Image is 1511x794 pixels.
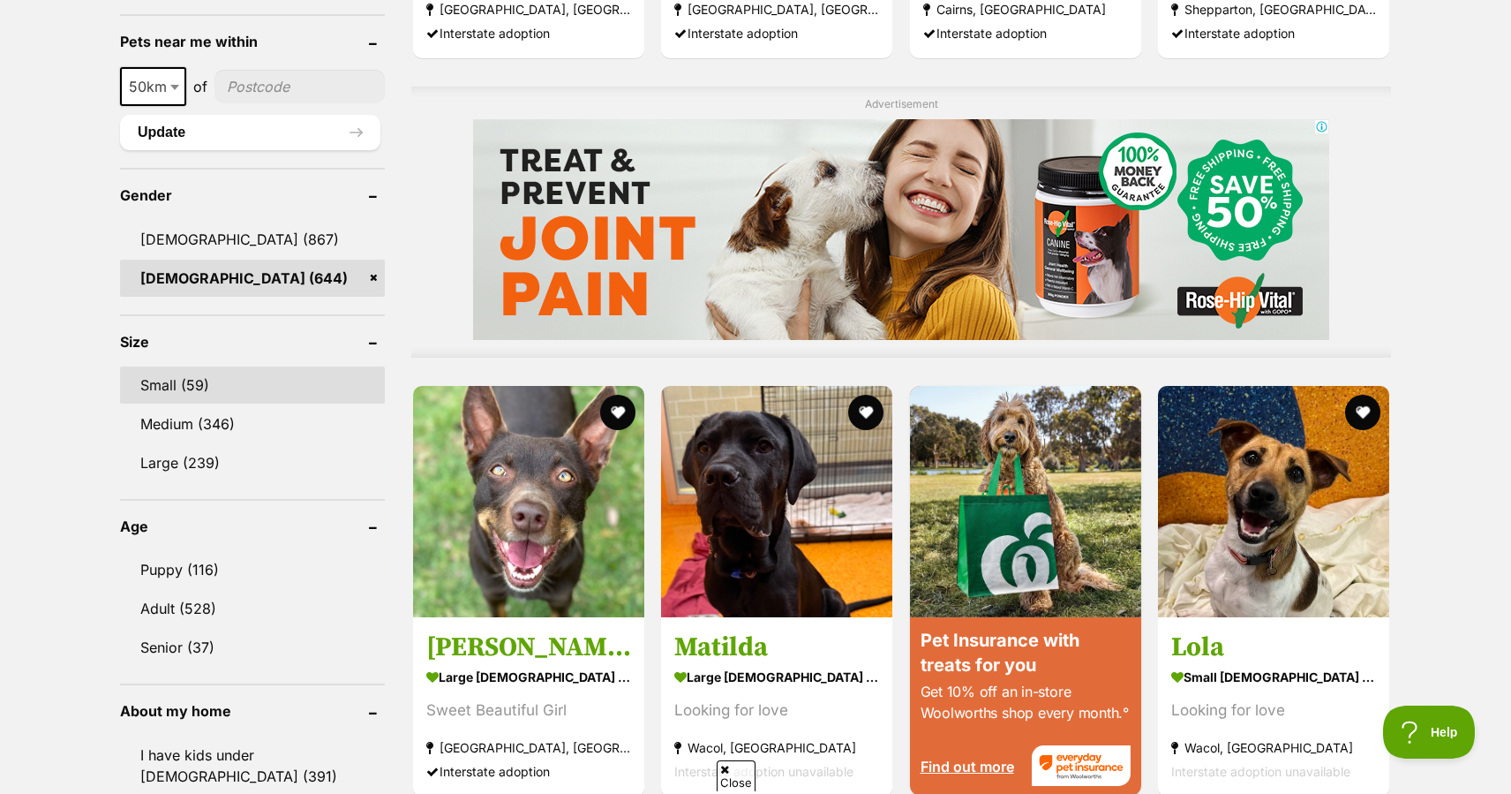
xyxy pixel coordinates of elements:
a: [DEMOGRAPHIC_DATA] (644) [120,260,385,297]
span: of [193,76,207,97]
a: [DEMOGRAPHIC_DATA] (867) [120,221,385,258]
div: Interstate adoption [1171,21,1376,45]
iframe: Help Scout Beacon - Open [1383,706,1476,759]
h3: Matilda [674,630,879,663]
div: Sweet Beautiful Girl [426,698,631,722]
div: Looking for love [1171,698,1376,722]
header: Gender [120,187,385,203]
span: Interstate adoption unavailable [1171,763,1350,778]
h3: Lola [1171,630,1376,663]
button: favourite [600,395,635,430]
span: Interstate adoption unavailable [674,763,853,778]
div: Interstate adoption [923,21,1128,45]
h3: [PERSON_NAME] [426,630,631,663]
span: 50km [122,74,184,99]
button: favourite [849,395,884,430]
div: Interstate adoption [426,21,631,45]
a: Puppy (116) [120,551,385,588]
iframe: Advertisement [473,119,1329,340]
input: postcode [214,70,385,103]
strong: large [DEMOGRAPHIC_DATA] Dog [674,663,879,689]
a: Medium (346) [120,405,385,442]
a: Adult (528) [120,590,385,627]
button: favourite [1345,395,1380,430]
header: Age [120,518,385,534]
header: Size [120,334,385,350]
strong: Wacol, [GEOGRAPHIC_DATA] [674,735,879,759]
button: Update [120,115,380,150]
img: Matilda - Neapolitan Mastiff Dog [661,386,892,617]
strong: large [DEMOGRAPHIC_DATA] Dog [426,663,631,689]
div: Interstate adoption [426,759,631,783]
strong: Wacol, [GEOGRAPHIC_DATA] [1171,735,1376,759]
div: Advertisement [411,87,1391,358]
strong: small [DEMOGRAPHIC_DATA] Dog [1171,663,1376,689]
div: Looking for love [674,698,879,722]
a: Senior (37) [120,629,385,666]
a: Small (59) [120,367,385,404]
img: Billie Jean - Australian Kelpie Dog [413,386,644,617]
a: Large (239) [120,444,385,481]
img: Lola - Jack Russell Terrier Dog [1158,386,1389,617]
span: Close [717,760,755,791]
header: About my home [120,703,385,719]
span: 50km [120,67,186,106]
header: Pets near me within [120,34,385,49]
strong: [GEOGRAPHIC_DATA], [GEOGRAPHIC_DATA] [426,735,631,759]
div: Interstate adoption [674,21,879,45]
